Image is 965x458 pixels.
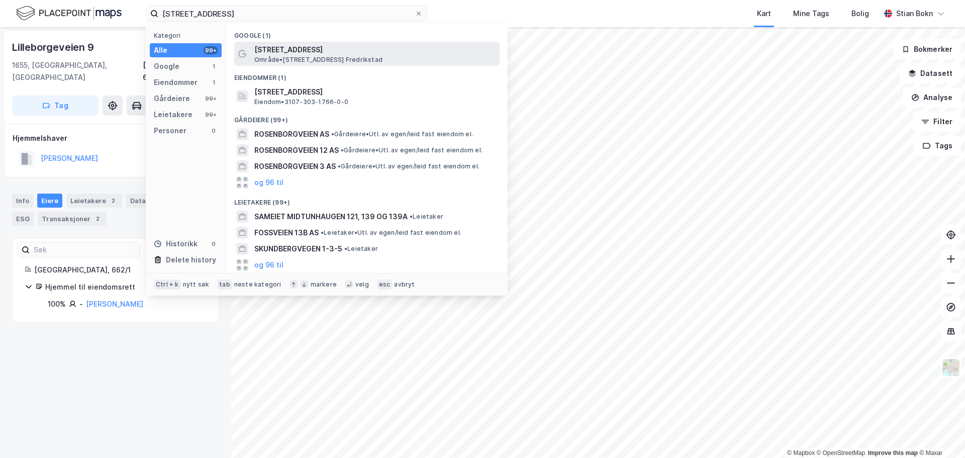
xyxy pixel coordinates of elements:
div: Gårdeiere (99+) [226,108,508,126]
span: Gårdeiere • Utl. av egen/leid fast eiendom el. [338,162,479,170]
div: nytt søk [183,281,210,289]
div: Info [12,194,33,208]
div: Kart [757,8,771,20]
span: [STREET_ADDRESS] [254,86,496,98]
div: Google [154,60,179,72]
a: [PERSON_NAME] [86,300,143,308]
span: • [410,213,413,220]
span: • [341,146,344,154]
button: Bokmerker [893,39,961,59]
div: 100% [48,298,66,310]
div: 99+ [204,95,218,103]
button: Filter [913,112,961,132]
div: Eiendommer (1) [226,66,508,84]
div: esc [377,280,393,290]
span: • [344,245,347,252]
div: Leietakere (99+) [226,191,508,209]
div: Hjemmelshaver [13,132,219,144]
div: 99+ [204,111,218,119]
input: Søk [30,242,140,257]
div: [GEOGRAPHIC_DATA], 662/1 [34,264,207,276]
span: ROSENBORGVEIEN AS [254,128,329,140]
div: 2 [108,196,118,206]
span: Leietaker [410,213,443,221]
div: Lilleborgeveien 9 [12,39,96,55]
span: Område • [STREET_ADDRESS] Fredrikstad [254,56,382,64]
div: - [79,298,83,310]
img: logo.f888ab2527a4732fd821a326f86c7f29.svg [16,5,122,22]
div: 0 [210,240,218,248]
div: 1 [210,62,218,70]
span: ROSENBORGVEIEN 3 AS [254,160,336,172]
div: tab [217,280,232,290]
iframe: Chat Widget [915,410,965,458]
span: • [321,229,324,236]
a: OpenStreetMap [817,449,865,456]
div: Transaksjoner [38,212,107,226]
div: Ctrl + k [154,280,181,290]
div: Eiere [37,194,62,208]
div: Kontrollprogram for chat [915,410,965,458]
div: Leietakere [66,194,122,208]
div: Personer [154,125,186,137]
span: SKUNDBERGVEGEN 1-3-5 [254,243,342,255]
span: ROSENBORGVEIEN 12 AS [254,144,339,156]
button: Analyse [903,87,961,108]
span: SAMEIET MIDTUNHAUGEN 121, 139 OG 139A [254,211,408,223]
span: Gårdeiere • Utl. av egen/leid fast eiendom el. [331,130,473,138]
div: velg [355,281,369,289]
span: FOSSVEIEN 13B AS [254,227,319,239]
span: Leietaker • Utl. av egen/leid fast eiendom el. [321,229,461,237]
button: Tag [12,96,99,116]
span: Gårdeiere • Utl. av egen/leid fast eiendom el. [341,146,482,154]
div: neste kategori [234,281,281,289]
div: markere [311,281,337,289]
input: Søk på adresse, matrikkel, gårdeiere, leietakere eller personer [158,6,415,21]
div: 0 [210,127,218,135]
button: og 96 til [254,176,283,189]
span: Eiendom • 3107-303-1766-0-0 [254,98,348,106]
div: ESG [12,212,34,226]
div: Stian Bokn [896,8,933,20]
span: Leietaker [344,245,378,253]
span: • [338,162,341,170]
div: 2 [92,214,103,224]
div: 1 [210,78,218,86]
div: Google (1) [226,24,508,42]
div: Mine Tags [793,8,829,20]
div: 1655, [GEOGRAPHIC_DATA], [GEOGRAPHIC_DATA] [12,59,143,83]
div: Bolig [851,8,869,20]
div: avbryt [394,281,415,289]
div: Hjemmel til eiendomsrett [45,281,207,293]
button: Datasett [900,63,961,83]
div: Delete history [166,254,216,266]
a: Mapbox [787,449,815,456]
button: og 96 til [254,259,283,271]
img: Z [941,358,960,377]
div: Datasett [126,194,164,208]
div: Leietakere [154,109,192,121]
a: Improve this map [868,449,918,456]
button: Tags [914,136,961,156]
div: Historikk [154,238,198,250]
span: [STREET_ADDRESS] [254,44,496,56]
div: Gårdeiere [154,93,190,105]
div: Eiendommer [154,76,198,88]
div: [GEOGRAPHIC_DATA], 662/1 [143,59,219,83]
div: Kategori [154,32,222,39]
span: • [331,130,334,138]
div: Alle [154,44,167,56]
div: 99+ [204,46,218,54]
